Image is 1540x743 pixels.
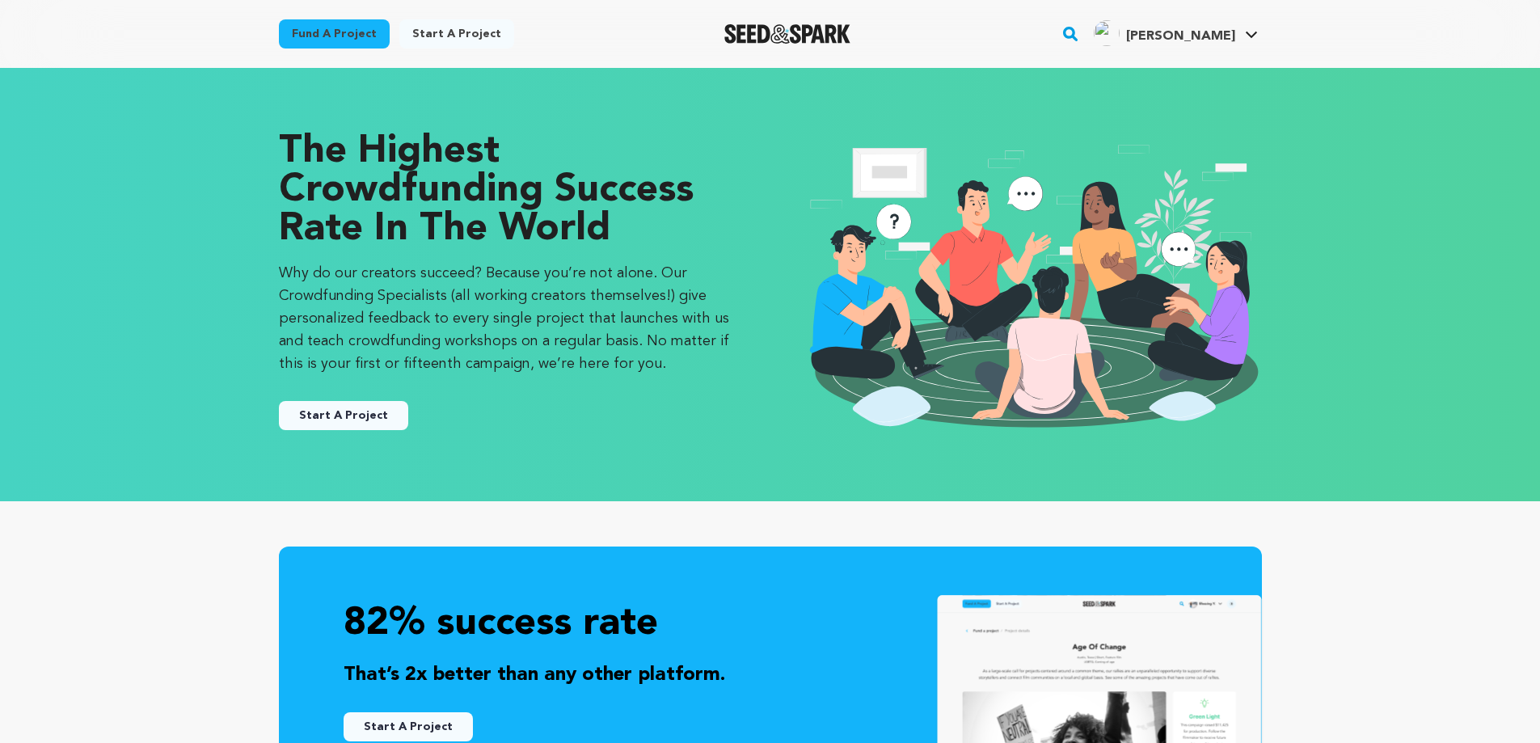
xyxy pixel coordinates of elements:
[724,24,851,44] a: Seed&Spark Homepage
[1094,20,1235,46] div: Robert O.'s Profile
[1126,30,1235,43] span: [PERSON_NAME]
[1091,17,1261,51] span: Robert O.'s Profile
[1094,20,1120,46] img: ACg8ocKfaR4VS7YgNTzfPsZp-QewAp7OjyjpRTETDHQMGU871Z7a8A=s96-c
[344,712,473,741] button: Start A Project
[279,401,408,430] button: Start A Project
[344,598,1197,651] p: 82% success rate
[279,19,390,49] a: Fund a project
[724,24,851,44] img: Seed&Spark Logo Dark Mode
[344,661,1197,690] p: That’s 2x better than any other platform.
[279,133,738,249] p: The Highest Crowdfunding Success Rate in the World
[399,19,514,49] a: Start a project
[279,262,738,375] p: Why do our creators succeed? Because you’re not alone. Our Crowdfunding Specialists (all working ...
[803,133,1262,437] img: seedandspark start project illustration image
[1091,17,1261,46] a: Robert O.'s Profile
